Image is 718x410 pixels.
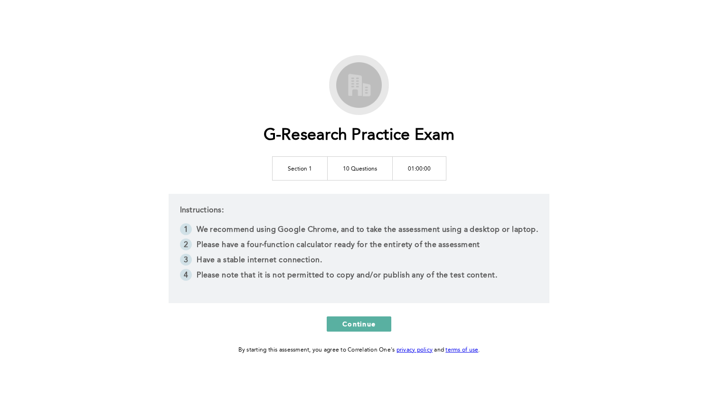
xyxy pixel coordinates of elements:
button: Continue [327,316,391,332]
h1: G-Research Practice Exam [264,126,455,145]
div: Instructions: [169,194,550,303]
span: Continue [342,319,376,328]
td: Section 1 [272,156,327,180]
img: G-Research [333,59,385,111]
li: Have a stable internet connection. [180,254,538,269]
li: Please note that it is not permitted to copy and/or publish any of the test content. [180,269,538,284]
li: Please have a four-function calculator ready for the entirety of the assessment [180,238,538,254]
td: 10 Questions [327,156,392,180]
td: 01:00:00 [392,156,446,180]
a: privacy policy [397,347,433,353]
a: terms of use [445,347,478,353]
li: We recommend using Google Chrome, and to take the assessment using a desktop or laptop. [180,223,538,238]
div: By starting this assessment, you agree to Correlation One's and . [238,345,480,355]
